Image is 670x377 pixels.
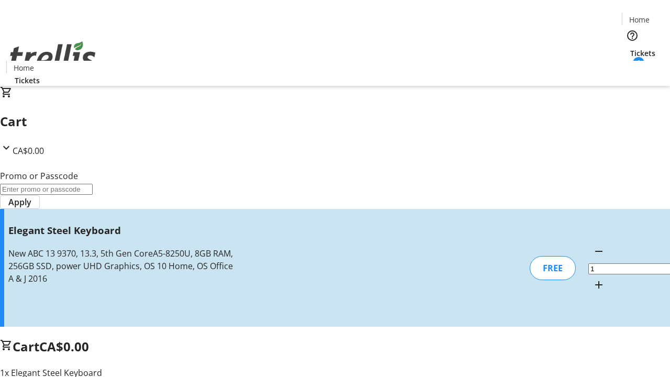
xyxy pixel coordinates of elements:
button: Help [622,25,643,46]
a: Tickets [622,48,664,59]
span: CA$0.00 [39,338,89,355]
a: Home [622,14,656,25]
h3: Elegant Steel Keyboard [8,223,237,238]
span: Tickets [630,48,655,59]
div: New ABC 13 9370, 13.3, 5th Gen CoreA5-8250U, 8GB RAM, 256GB SSD, power UHD Graphics, OS 10 Home, ... [8,247,237,285]
span: Home [14,62,34,73]
button: Decrement by one [588,241,609,262]
span: Tickets [15,75,40,86]
button: Increment by one [588,274,609,295]
button: Cart [622,59,643,80]
img: Orient E2E Organization L6a7ip8TWr's Logo [6,30,99,82]
span: Home [629,14,650,25]
span: Apply [8,196,31,208]
a: Home [7,62,40,73]
a: Tickets [6,75,48,86]
span: CA$0.00 [13,145,44,157]
div: FREE [530,256,576,280]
